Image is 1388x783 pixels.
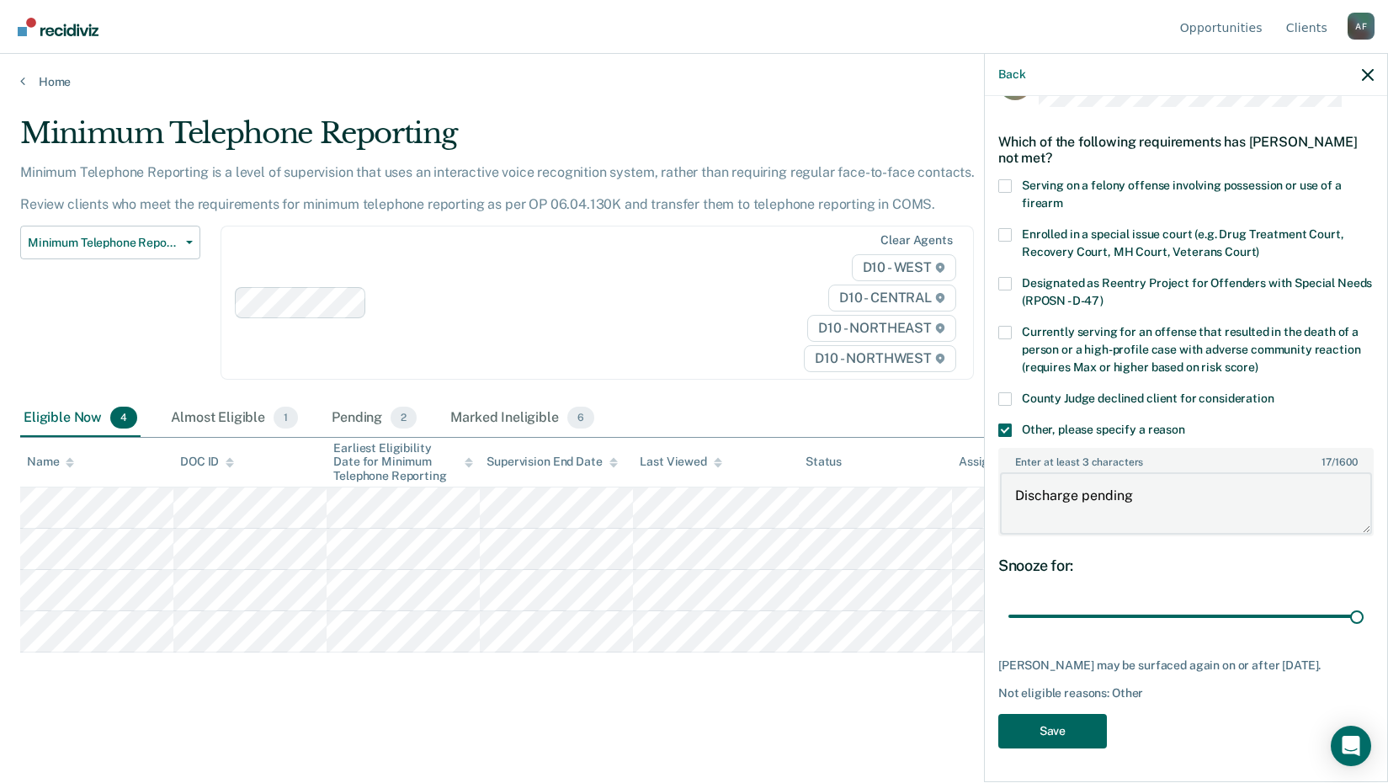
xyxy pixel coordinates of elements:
span: 1 [274,407,298,429]
div: Not eligible reasons: Other [998,686,1374,700]
div: Assigned to [959,455,1038,469]
span: Other, please specify a reason [1022,423,1185,436]
span: Minimum Telephone Reporting [28,236,179,250]
div: Last Viewed [640,455,721,469]
div: Earliest Eligibility Date for Minimum Telephone Reporting [333,441,473,483]
span: / 1600 [1322,456,1357,468]
div: Open Intercom Messenger [1331,726,1371,766]
p: Minimum Telephone Reporting is a level of supervision that uses an interactive voice recognition ... [20,164,975,212]
div: Almost Eligible [168,400,301,437]
label: Enter at least 3 characters [1000,450,1372,468]
div: Eligible Now [20,400,141,437]
button: Profile dropdown button [1348,13,1375,40]
div: Status [806,455,842,469]
a: Home [20,74,1368,89]
span: 17 [1322,456,1332,468]
div: Snooze for: [998,557,1374,575]
div: [PERSON_NAME] may be surfaced again on or after [DATE]. [998,658,1374,673]
span: D10 - NORTHWEST [804,345,955,372]
span: Serving on a felony offense involving possession or use of a firearm [1022,178,1342,210]
textarea: Discharge pending [1000,472,1372,535]
span: Currently serving for an offense that resulted in the death of a person or a high-profile case wi... [1022,325,1360,374]
span: 6 [567,407,594,429]
button: Back [998,67,1025,82]
div: DOC ID [180,455,234,469]
div: Which of the following requirements has [PERSON_NAME] not met? [998,120,1374,179]
span: Designated as Reentry Project for Offenders with Special Needs (RPOSN - D-47) [1022,276,1372,307]
span: D10 - NORTHEAST [807,315,955,342]
span: County Judge declined client for consideration [1022,391,1274,405]
span: D10 - WEST [852,254,956,281]
div: Minimum Telephone Reporting [20,116,1061,164]
div: A F [1348,13,1375,40]
img: Recidiviz [18,18,98,36]
button: Save [998,714,1107,748]
span: 2 [391,407,417,429]
div: Pending [328,400,420,437]
div: Name [27,455,74,469]
span: Enrolled in a special issue court (e.g. Drug Treatment Court, Recovery Court, MH Court, Veterans ... [1022,227,1343,258]
span: 4 [110,407,137,429]
div: Marked Ineligible [447,400,598,437]
div: Supervision End Date [487,455,617,469]
div: Clear agents [880,233,952,248]
span: D10 - CENTRAL [828,285,956,312]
